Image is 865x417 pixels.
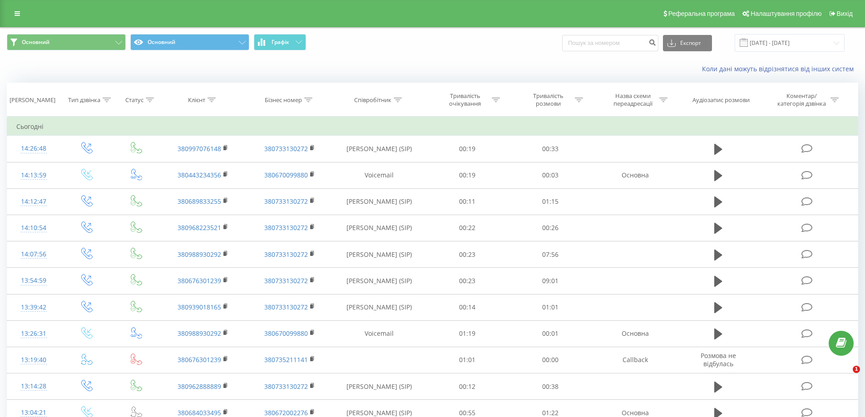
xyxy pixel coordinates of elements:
a: 380670099880 [264,171,308,179]
td: 01:19 [426,320,509,347]
button: Експорт [663,35,712,51]
a: 380684033495 [178,408,221,417]
div: 14:13:59 [16,167,51,184]
td: [PERSON_NAME] (SIP) [333,268,426,294]
div: Тривалість очікування [441,92,489,108]
div: [PERSON_NAME] [10,96,55,104]
td: 00:33 [509,136,592,162]
td: Основна [592,320,678,347]
a: 380988930292 [178,329,221,338]
div: 14:12:47 [16,193,51,211]
a: Коли дані можуть відрізнятися вiд інших систем [702,64,858,73]
a: 380733130272 [264,144,308,153]
td: Voicemail [333,320,426,347]
a: 380735211141 [264,355,308,364]
td: [PERSON_NAME] (SIP) [333,215,426,241]
iframe: Intercom live chat [834,366,856,388]
td: 00:12 [426,373,509,400]
td: 01:15 [509,188,592,215]
td: [PERSON_NAME] (SIP) [333,241,426,268]
span: Вихід [837,10,853,17]
span: Розмова не відбулась [701,351,736,368]
a: 380676301239 [178,355,221,364]
div: 13:54:59 [16,272,51,289]
div: 13:19:40 [16,351,51,369]
td: 01:01 [426,347,509,373]
div: 13:26:31 [16,325,51,343]
div: Тривалість розмови [524,92,573,108]
span: Реферальна програма [668,10,735,17]
span: Графік [272,39,289,45]
td: 00:11 [426,188,509,215]
a: 380939018165 [178,303,221,311]
div: Коментар/категорія дзвінка [775,92,828,108]
div: Статус [125,96,143,104]
div: Співробітник [354,96,391,104]
a: 380997076148 [178,144,221,153]
div: 14:07:56 [16,245,51,263]
td: 00:22 [426,215,509,241]
a: 380733130272 [264,250,308,259]
div: 13:14:28 [16,378,51,395]
td: [PERSON_NAME] (SIP) [333,373,426,400]
td: 00:03 [509,162,592,188]
td: 00:14 [426,294,509,320]
td: [PERSON_NAME] (SIP) [333,188,426,215]
a: 380676301239 [178,276,221,285]
div: Назва схеми переадресації [608,92,657,108]
a: 380968223521 [178,223,221,232]
td: 00:01 [509,320,592,347]
a: 380672002276 [264,408,308,417]
td: 00:23 [426,268,509,294]
button: Основний [7,34,126,50]
td: 09:01 [509,268,592,294]
button: Основний [130,34,249,50]
td: [PERSON_NAME] (SIP) [333,136,426,162]
a: 380733130272 [264,303,308,311]
span: Налаштування профілю [751,10,821,17]
a: 380689833255 [178,197,221,206]
button: Графік [254,34,306,50]
div: Бізнес номер [265,96,302,104]
a: 380733130272 [264,197,308,206]
td: [PERSON_NAME] (SIP) [333,294,426,320]
td: Основна [592,162,678,188]
a: 380670099880 [264,329,308,338]
td: Callback [592,347,678,373]
div: 14:26:48 [16,140,51,157]
input: Пошук за номером [562,35,658,51]
div: Тип дзвінка [68,96,100,104]
a: 380443234356 [178,171,221,179]
div: Клієнт [188,96,205,104]
a: 380988930292 [178,250,221,259]
a: 380962888889 [178,382,221,391]
td: 00:00 [509,347,592,373]
td: 00:38 [509,373,592,400]
a: 380733130272 [264,223,308,232]
span: Основний [22,39,49,46]
div: 13:39:42 [16,299,51,316]
td: 01:01 [509,294,592,320]
td: 00:19 [426,136,509,162]
td: Сьогодні [7,118,858,136]
div: Аудіозапис розмови [692,96,750,104]
td: Voicemail [333,162,426,188]
div: 14:10:54 [16,219,51,237]
td: 00:19 [426,162,509,188]
td: 00:26 [509,215,592,241]
td: 00:23 [426,241,509,268]
a: 380733130272 [264,382,308,391]
td: 07:56 [509,241,592,268]
span: 1 [853,366,860,373]
a: 380733130272 [264,276,308,285]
